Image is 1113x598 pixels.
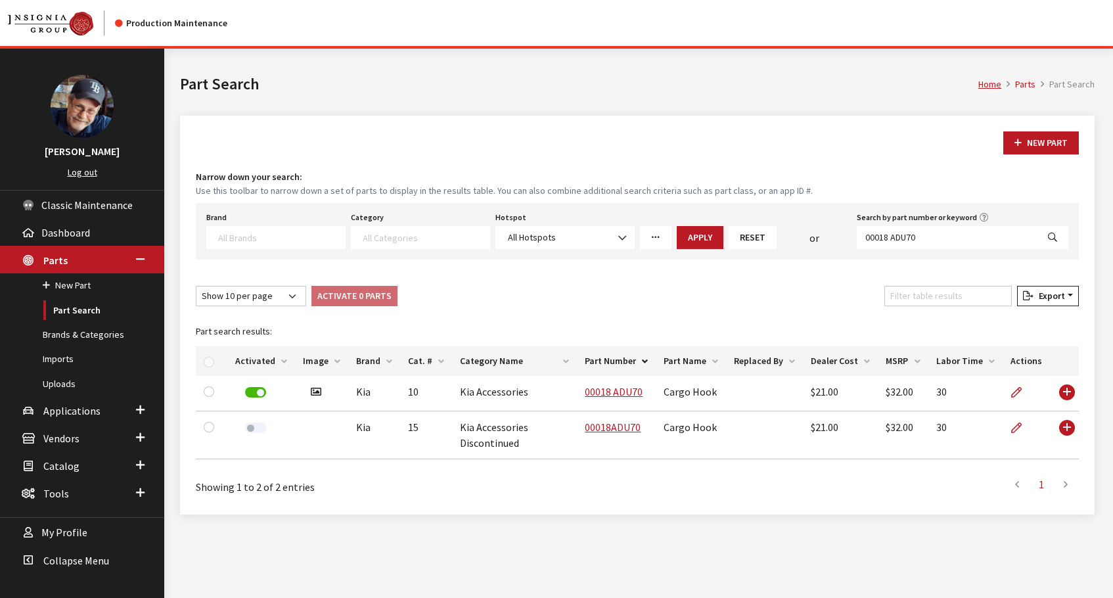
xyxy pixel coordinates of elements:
th: Part Number: activate to sort column descending [577,346,656,376]
span: Tools [43,487,69,500]
th: Brand: activate to sort column ascending [348,346,400,376]
a: 00018 ADU70 [585,385,643,398]
span: All Hotspots [508,231,556,243]
a: Insignia Group logo [8,11,115,35]
h3: [PERSON_NAME] [13,143,151,159]
th: Actions [1003,346,1050,376]
span: All Hotspots [504,231,626,244]
td: 30 [928,376,1003,411]
a: 1 [1030,471,1053,497]
td: Kia Accessories [452,376,577,411]
i: Has image [311,387,321,398]
span: Select a Category [351,226,490,249]
button: Apply [677,226,723,249]
td: 30 [928,411,1003,459]
button: Search [1037,226,1068,249]
input: Search [857,226,1037,249]
textarea: Search [363,231,489,243]
h4: Narrow down your search: [196,170,1079,184]
td: 10 [400,376,452,411]
span: Catalog [43,459,79,472]
td: $21.00 [803,411,878,459]
td: Kia [348,411,400,459]
td: Kia [348,376,400,411]
a: Log out [68,166,97,178]
span: Parts [43,254,68,267]
img: Ray Goodwin [51,75,114,138]
span: Collapse Menu [43,554,109,567]
label: Hotspot [495,212,526,223]
h1: Part Search [180,72,978,96]
th: MSRP: activate to sort column ascending [878,346,928,376]
span: Export [1033,290,1065,302]
label: Deactivate Part [245,387,266,398]
div: Production Maintenance [115,16,227,30]
label: Activate Part [245,423,266,433]
button: New Part [1003,131,1079,154]
th: Part Name: activate to sort column ascending [656,346,726,376]
th: Category Name: activate to sort column ascending [452,346,577,376]
span: All Hotspots [495,226,635,249]
a: 00018ADU70 [585,421,641,434]
a: Home [978,78,1001,90]
li: Part Search [1035,78,1095,91]
td: Use Enter key to show more/less [1050,376,1079,411]
td: Use Enter key to show more/less [1050,411,1079,459]
div: or [777,230,852,246]
a: Edit Part [1011,411,1033,444]
small: Use this toolbar to narrow down a set of parts to display in the results table. You can also comb... [196,184,1079,198]
th: Replaced By: activate to sort column ascending [726,346,803,376]
div: Showing 1 to 2 of 2 entries [196,470,555,495]
span: Applications [43,404,101,417]
th: Dealer Cost: activate to sort column ascending [803,346,878,376]
td: Kia Accessories Discontinued [452,411,577,459]
input: Filter table results [884,286,1012,306]
textarea: Search [218,231,345,243]
img: Catalog Maintenance [8,12,93,35]
label: Brand [206,212,227,223]
td: Cargo Hook [656,411,726,459]
span: Dashboard [41,226,90,239]
th: Cat. #: activate to sort column ascending [400,346,452,376]
span: Select a Brand [206,226,346,249]
td: 15 [400,411,452,459]
label: Category [351,212,384,223]
td: $32.00 [878,411,928,459]
li: Parts [1001,78,1035,91]
td: $21.00 [803,376,878,411]
span: Classic Maintenance [41,198,133,212]
a: More Filters [640,226,671,249]
button: Export [1017,286,1079,306]
button: Reset [729,226,777,249]
caption: Part search results: [196,317,1079,346]
th: Labor Time: activate to sort column ascending [928,346,1003,376]
td: Cargo Hook [656,376,726,411]
a: Edit Part [1011,376,1033,409]
label: Search by part number or keyword [857,212,977,223]
th: Image: activate to sort column ascending [295,346,348,376]
td: $32.00 [878,376,928,411]
span: My Profile [41,526,87,540]
span: Vendors [43,432,79,445]
th: Activated: activate to sort column ascending [227,346,295,376]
